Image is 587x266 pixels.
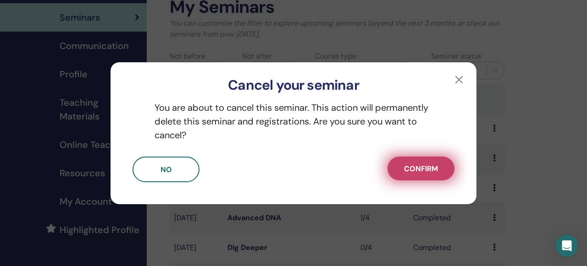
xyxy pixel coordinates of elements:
span: No [161,165,172,174]
p: You are about to cancel this seminar. This action will permanently delete this seminar and regist... [133,101,454,142]
span: Confirm [404,164,438,174]
h3: Cancel your seminar [125,77,462,93]
button: No [133,157,199,182]
div: Open Intercom Messenger [556,235,578,257]
button: Confirm [388,157,454,180]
